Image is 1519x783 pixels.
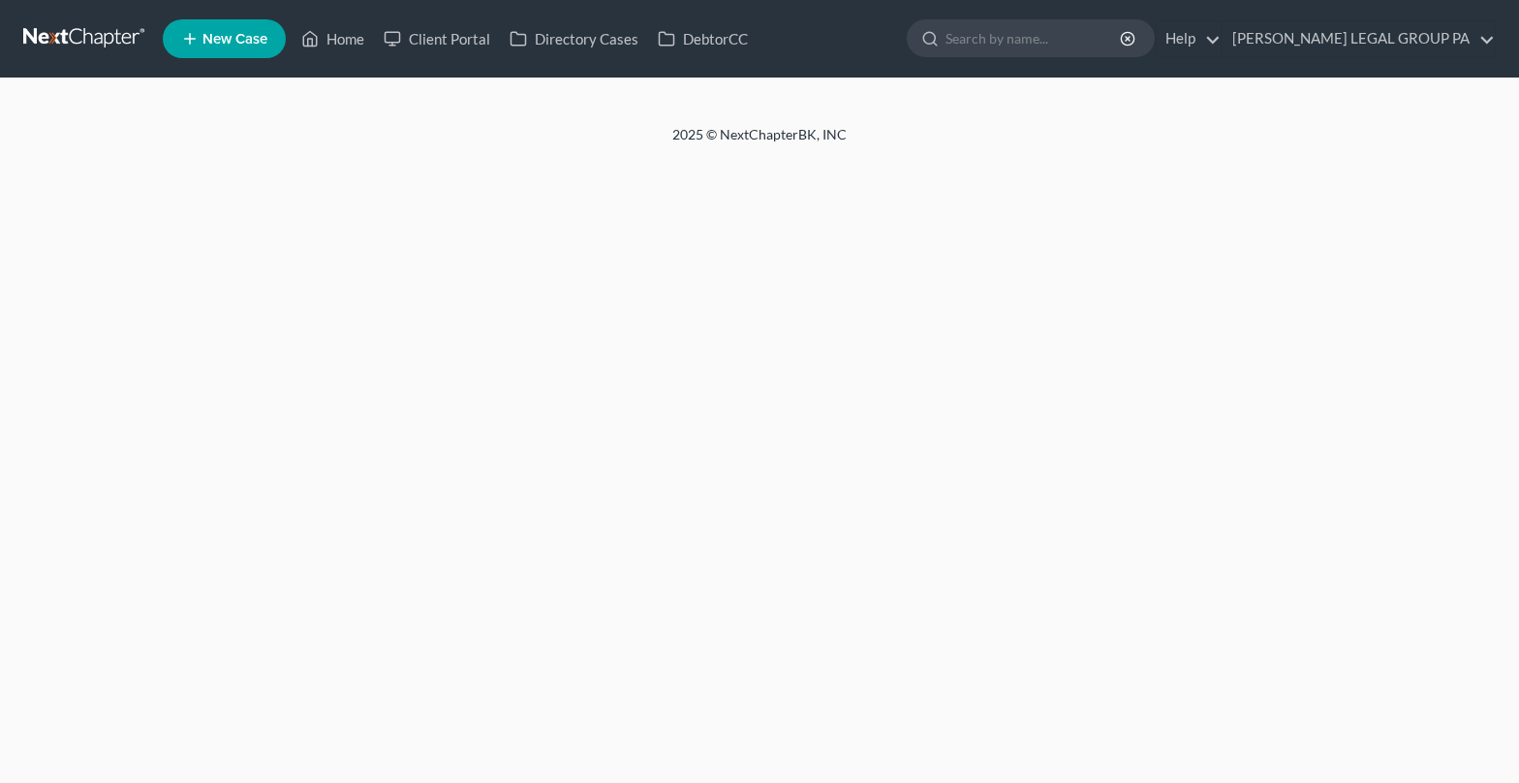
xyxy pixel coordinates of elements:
[945,20,1123,56] input: Search by name...
[500,21,648,56] a: Directory Cases
[648,21,758,56] a: DebtorCC
[202,32,267,47] span: New Case
[1156,21,1221,56] a: Help
[292,21,374,56] a: Home
[374,21,500,56] a: Client Portal
[1223,21,1495,56] a: [PERSON_NAME] LEGAL GROUP PA
[207,125,1312,160] div: 2025 © NextChapterBK, INC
